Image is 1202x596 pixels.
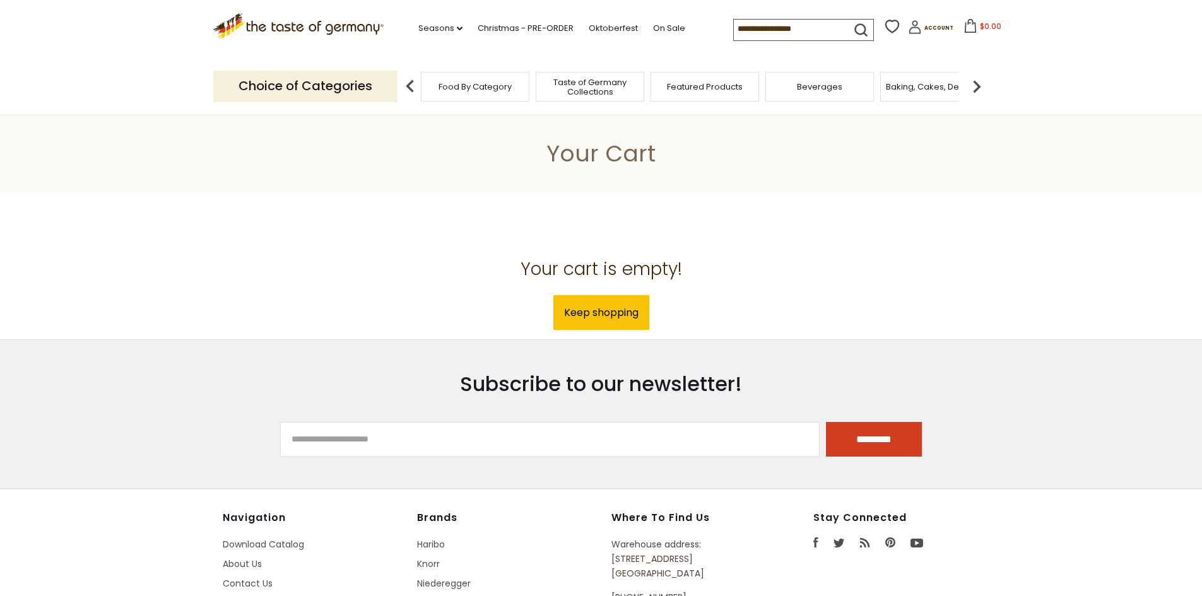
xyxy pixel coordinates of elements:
[417,511,599,524] h4: Brands
[611,511,755,524] h4: Where to find us
[813,511,980,524] h4: Stay Connected
[667,82,743,91] a: Featured Products
[886,82,984,91] a: Baking, Cakes, Desserts
[223,511,404,524] h4: Navigation
[417,577,471,590] a: Niederegger
[553,295,649,330] a: Keep shopping
[956,19,1010,38] button: $0.00
[964,74,989,99] img: next arrow
[398,74,423,99] img: previous arrow
[611,537,755,581] p: Warehouse address: [STREET_ADDRESS] [GEOGRAPHIC_DATA]
[478,21,574,35] a: Christmas - PRE-ORDER
[589,21,638,35] a: Oktoberfest
[280,371,922,397] h3: Subscribe to our newsletter!
[223,538,304,551] a: Download Catalog
[924,25,953,32] span: Account
[39,139,1163,168] h1: Your Cart
[223,258,980,280] h2: Your cart is empty!
[223,558,262,570] a: About Us
[213,71,398,102] p: Choice of Categories
[439,82,512,91] a: Food By Category
[417,558,440,570] a: Knorr
[908,20,953,38] a: Account
[653,21,685,35] a: On Sale
[223,577,273,590] a: Contact Us
[418,21,463,35] a: Seasons
[980,21,1001,32] span: $0.00
[417,538,445,551] a: Haribo
[539,78,640,96] a: Taste of Germany Collections
[797,82,842,91] a: Beverages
